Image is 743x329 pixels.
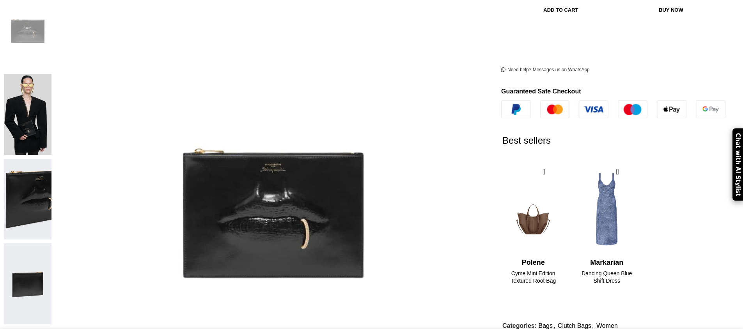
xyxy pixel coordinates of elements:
[4,159,51,240] img: Schiaparelli bag
[576,162,638,296] div: 2 / 2
[502,270,564,285] h4: Cyme Mini Edition Textured Root Bag
[4,74,51,155] img: Schiaparelli bags
[621,2,722,18] button: Buy now
[501,67,590,73] a: Need help? Messages us on WhatsApp
[502,162,564,296] div: 1 / 2
[576,258,638,267] h4: Markarian
[523,288,543,294] span: $730.00
[576,162,638,256] img: Markarian-Dancing-Queen-Blue-Shift-Dress-scaled.jpg
[576,270,638,285] h4: Dancing Queen Blue Shift Dress
[502,118,727,163] h2: Best sellers
[539,167,549,177] a: Quick view
[505,2,617,18] button: Add to cart
[595,288,618,294] span: $4300.00
[538,322,552,329] a: Bags
[4,243,51,324] img: Schiaparelli nose bag
[576,256,638,296] a: Markarian Dancing Queen Blue Shift Dress $4300.00
[501,88,581,95] strong: Guaranteed Safe Checkout
[613,167,622,177] a: Quick view
[502,258,564,267] h4: Polene
[510,25,638,43] iframe: Secure express checkout frame
[501,100,725,118] img: guaranteed-safe-checkout-bordered.j
[596,322,618,329] a: Women
[502,322,537,329] span: Categories:
[502,162,564,256] img: Polene-73.png
[502,256,564,296] a: Polene Cyme Mini Edition Textured Root Bag $730.00
[558,322,591,329] a: Clutch Bags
